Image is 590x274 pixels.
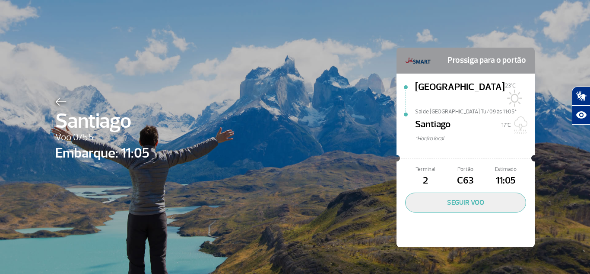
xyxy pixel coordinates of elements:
span: Embarque: 11:05 [55,143,149,164]
button: Abrir recursos assistivos. [572,106,590,125]
span: C63 [445,174,485,188]
span: Estimado [486,165,526,174]
span: Portão [445,165,485,174]
span: [GEOGRAPHIC_DATA] [415,80,505,108]
span: 17°C [501,122,511,129]
span: Santiago [55,106,149,137]
span: Prossiga para o portão [447,52,526,69]
button: SEGUIR VOO [405,193,526,213]
span: Santiago [415,117,450,135]
span: 23°C [505,82,516,89]
span: Terminal [405,165,445,174]
span: 2 [405,174,445,188]
button: Abrir tradutor de língua de sinais. [572,87,590,106]
span: *Horáro local [415,135,535,143]
img: Sol [505,90,522,107]
img: Chuva e trovoadas [511,116,528,134]
span: 11:05 [486,174,526,188]
div: Plugin de acessibilidade da Hand Talk. [572,87,590,125]
span: Voo 0755 [55,130,149,145]
span: Sai de [GEOGRAPHIC_DATA] Tu/09 às 11:05* [415,108,535,114]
